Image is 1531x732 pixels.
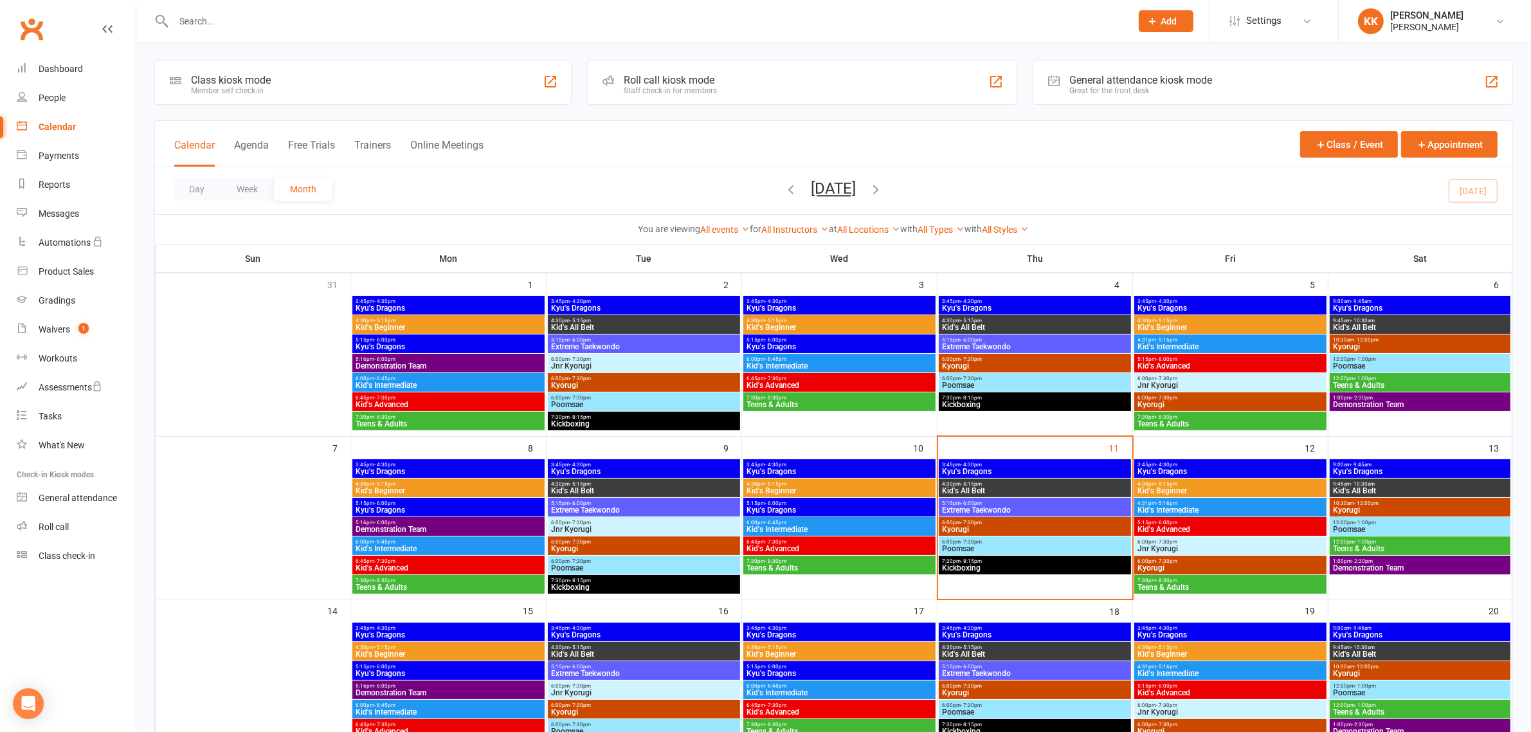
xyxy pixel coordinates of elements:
span: Kid's Advanced [1137,362,1324,370]
span: 6:00pm [355,539,542,545]
span: - 7:30pm [570,539,591,545]
span: 4:30pm [941,318,1128,324]
span: - 9:45am [1351,298,1372,304]
span: 3:45pm [941,462,1128,468]
span: - 5:15pm [961,481,982,487]
span: Kid's All Belt [1332,487,1507,495]
button: [DATE] [811,179,856,197]
div: Product Sales [39,266,94,277]
span: 7:30pm [746,395,933,401]
span: - 6:00pm [570,500,591,506]
span: Kyu's Dragons [1332,304,1507,312]
span: Extreme Taekwondo [550,343,738,351]
span: - 8:30pm [1156,414,1177,420]
span: Demonstration Team [355,362,542,370]
span: - 7:30pm [374,395,395,401]
span: Poomsae [550,401,738,408]
th: Wed [742,245,938,272]
div: Staff check-in for members [624,86,717,95]
span: - 7:30pm [1156,395,1177,401]
div: 5 [1310,273,1328,295]
div: 3 [919,273,937,295]
span: Kid's All Belt [550,487,738,495]
span: 6:45pm [746,539,933,545]
span: - 6:00pm [374,337,395,343]
span: 6:00pm [941,376,1128,381]
span: - 5:15pm [1156,318,1177,324]
span: 6:00pm [550,395,738,401]
span: Kid's All Belt [941,487,1128,495]
span: Kid's Beginner [1137,324,1324,331]
span: 5:15pm [550,337,738,343]
span: 6:45pm [746,376,933,381]
div: [PERSON_NAME] [1390,10,1463,21]
span: 12:00pm [1332,520,1507,526]
span: 6:00pm [746,356,933,362]
button: Add [1139,10,1193,32]
span: 4:30pm [355,318,542,324]
span: - 4:30pm [570,298,591,304]
button: Appointment [1401,131,1498,158]
a: Automations [17,228,136,257]
span: - 6:45pm [765,520,786,526]
div: General attendance kiosk mode [1069,74,1212,86]
span: - 5:15pm [374,481,395,487]
span: - 7:30pm [765,376,786,381]
span: 3:45pm [941,298,1128,304]
strong: at [829,224,838,234]
span: - 4:30pm [374,462,395,468]
div: Messages [39,208,79,219]
span: - 10:30am [1351,318,1375,324]
div: 8 [528,437,546,458]
span: - 12:00pm [1354,500,1379,506]
div: 7 [332,437,350,458]
span: - 6:00pm [1156,520,1177,526]
span: Kid's Beginner [355,324,542,331]
div: Waivers [39,324,70,334]
span: 6:00pm [941,520,1128,526]
span: Kyu's Dragons [941,304,1128,312]
span: Poomsae [941,381,1128,389]
span: 3:45pm [1137,298,1324,304]
span: 5:15pm [746,500,933,506]
button: Calendar [174,139,215,167]
span: 5:15pm [1137,520,1324,526]
a: Messages [17,199,136,228]
div: 9 [723,437,741,458]
span: 4:30pm [1137,481,1324,487]
div: Payments [39,151,79,161]
span: - 7:30pm [570,520,591,526]
div: 1 [528,273,546,295]
div: 12 [1305,437,1328,458]
button: Trainers [354,139,391,167]
span: - 5:15pm [374,318,395,324]
span: - 1:00pm [1355,539,1376,545]
span: 5:15pm [941,337,1128,343]
span: - 7:30pm [1156,376,1177,381]
div: Assessments [39,382,102,392]
span: Extreme Taekwondo [550,506,738,514]
div: What's New [39,440,85,450]
span: - 7:30pm [961,356,982,362]
a: All Styles [983,224,1029,235]
strong: with [901,224,918,234]
div: Roll call [39,522,69,532]
span: 6:00pm [746,520,933,526]
div: Open Intercom Messenger [13,688,44,719]
a: People [17,84,136,113]
span: Jnr Kyorugi [1137,545,1324,553]
span: - 5:15pm [765,481,786,487]
a: What's New [17,431,136,460]
th: Sun [156,245,351,272]
span: - 9:45am [1351,462,1372,468]
span: 3:45pm [355,462,542,468]
span: Kid's All Belt [1332,324,1507,331]
span: - 4:30pm [765,298,786,304]
span: 6:00pm [550,539,738,545]
span: 6:00pm [1137,539,1324,545]
span: 4:30pm [1137,318,1324,324]
span: - 6:00pm [374,356,395,362]
span: 1 [78,323,89,334]
a: Payments [17,142,136,170]
div: Class check-in [39,551,95,561]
